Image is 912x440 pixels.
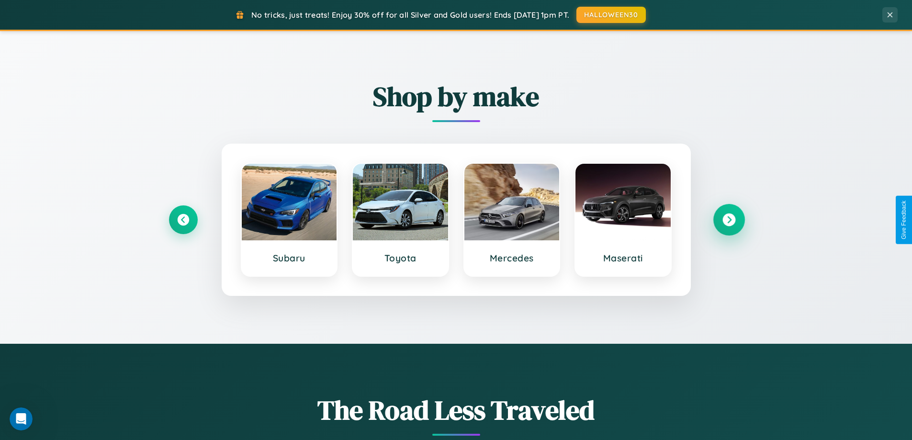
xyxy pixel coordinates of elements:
[474,252,550,264] h3: Mercedes
[576,7,646,23] button: HALLOWEEN30
[169,392,743,429] h1: The Road Less Traveled
[251,10,569,20] span: No tricks, just treats! Enjoy 30% off for all Silver and Gold users! Ends [DATE] 1pm PT.
[251,252,327,264] h3: Subaru
[901,201,907,239] div: Give Feedback
[585,252,661,264] h3: Maserati
[362,252,439,264] h3: Toyota
[169,78,743,115] h2: Shop by make
[10,407,33,430] iframe: Intercom live chat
